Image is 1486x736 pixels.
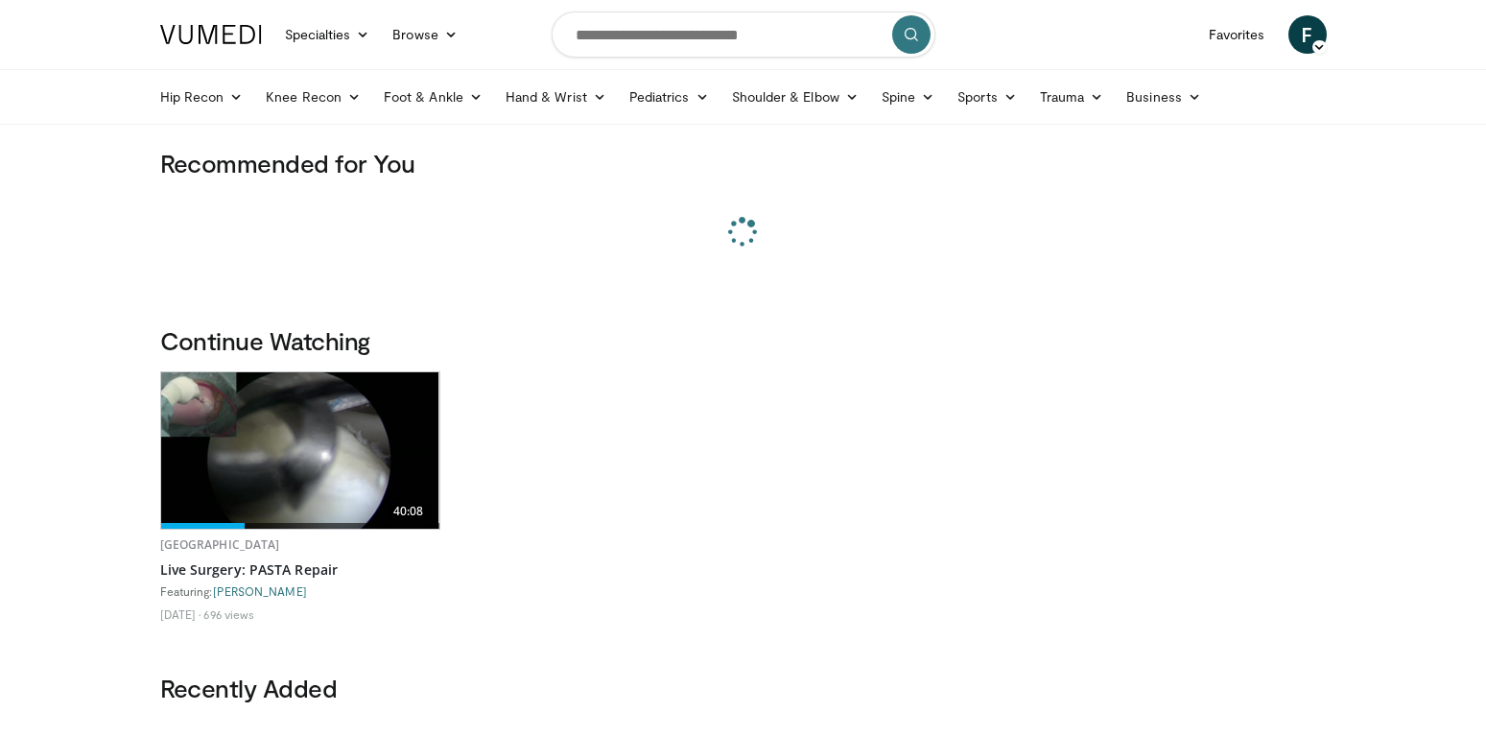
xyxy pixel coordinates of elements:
[720,78,870,116] a: Shoulder & Elbow
[203,606,254,622] li: 696 views
[160,583,440,599] div: Featuring:
[160,536,280,553] a: [GEOGRAPHIC_DATA]
[254,78,372,116] a: Knee Recon
[381,15,469,54] a: Browse
[1197,15,1277,54] a: Favorites
[213,584,307,598] a: [PERSON_NAME]
[149,78,255,116] a: Hip Recon
[161,372,439,529] img: 696d35af-07ab-4884-969e-24393137d28b.620x360_q85_upscale.jpg
[870,78,946,116] a: Spine
[946,78,1028,116] a: Sports
[273,15,382,54] a: Specialties
[160,673,1327,703] h3: Recently Added
[1028,78,1116,116] a: Trauma
[161,372,439,529] a: 40:08
[494,78,618,116] a: Hand & Wrist
[372,78,494,116] a: Foot & Ankle
[160,325,1327,356] h3: Continue Watching
[386,502,432,521] span: 40:08
[160,148,1327,178] h3: Recommended for You
[552,12,935,58] input: Search topics, interventions
[160,25,262,44] img: VuMedi Logo
[618,78,720,116] a: Pediatrics
[1115,78,1213,116] a: Business
[160,560,440,580] a: Live Surgery: PASTA Repair
[1288,15,1327,54] a: F
[160,606,201,622] li: [DATE]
